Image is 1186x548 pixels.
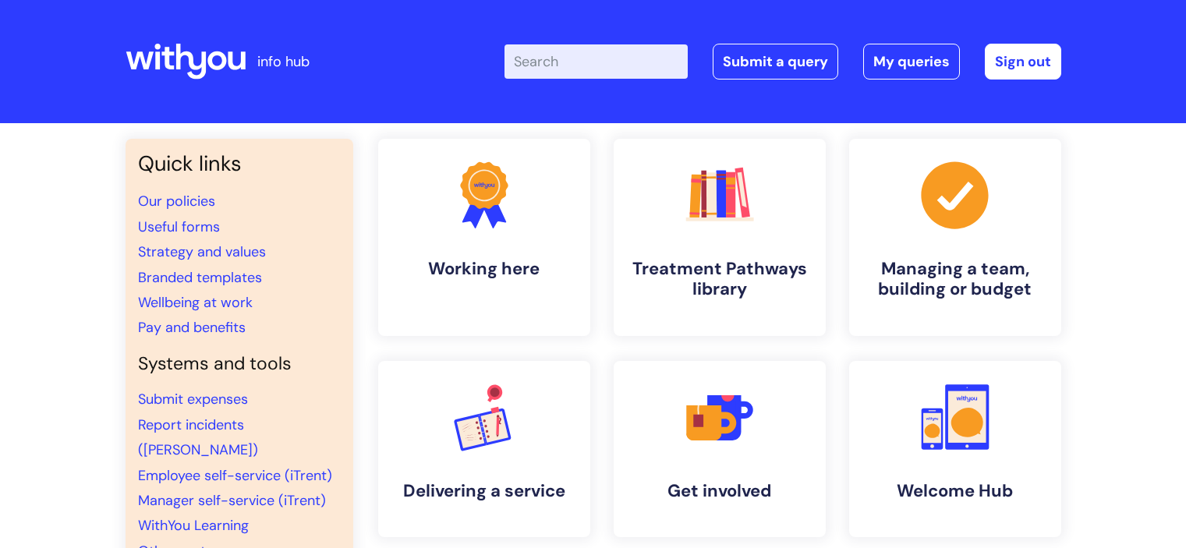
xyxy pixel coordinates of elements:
[138,293,253,312] a: Wellbeing at work
[614,139,826,336] a: Treatment Pathways library
[849,139,1061,336] a: Managing a team, building or budget
[138,516,249,535] a: WithYou Learning
[614,361,826,537] a: Get involved
[138,242,266,261] a: Strategy and values
[391,259,578,279] h4: Working here
[863,44,960,80] a: My queries
[138,268,262,287] a: Branded templates
[626,481,813,501] h4: Get involved
[378,139,590,336] a: Working here
[985,44,1061,80] a: Sign out
[862,259,1049,300] h4: Managing a team, building or budget
[504,44,688,79] input: Search
[138,318,246,337] a: Pay and benefits
[138,192,215,210] a: Our policies
[138,491,326,510] a: Manager self-service (iTrent)
[626,259,813,300] h4: Treatment Pathways library
[138,353,341,375] h4: Systems and tools
[504,44,1061,80] div: | -
[257,49,310,74] p: info hub
[713,44,838,80] a: Submit a query
[378,361,590,537] a: Delivering a service
[138,390,248,408] a: Submit expenses
[862,481,1049,501] h4: Welcome Hub
[138,217,220,236] a: Useful forms
[138,151,341,176] h3: Quick links
[849,361,1061,537] a: Welcome Hub
[391,481,578,501] h4: Delivering a service
[138,415,258,459] a: Report incidents ([PERSON_NAME])
[138,466,332,485] a: Employee self-service (iTrent)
